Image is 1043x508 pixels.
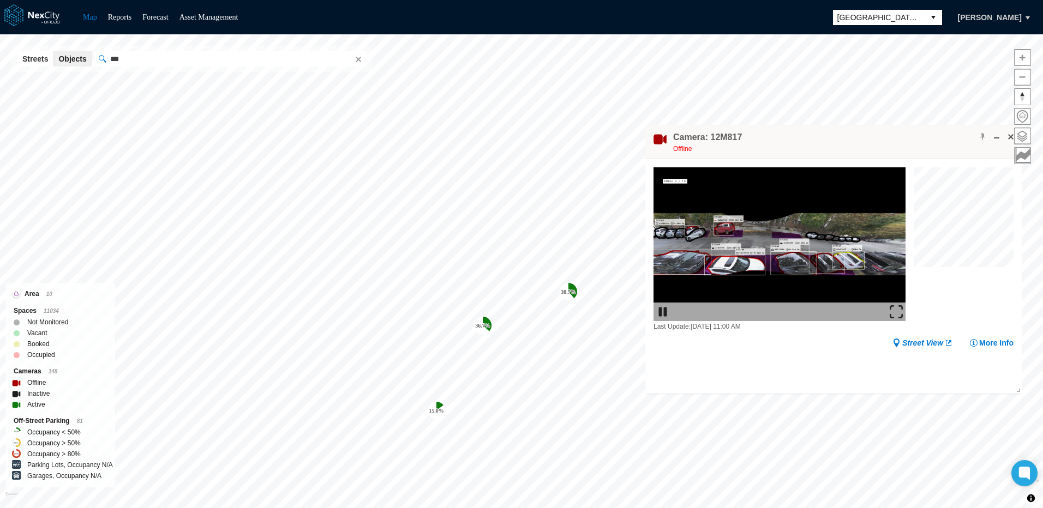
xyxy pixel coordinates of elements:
a: Asset Management [179,13,238,21]
a: Map [83,13,97,21]
img: play [656,305,669,318]
button: Objects [53,51,92,66]
span: [PERSON_NAME] [958,12,1022,23]
label: Vacant [27,328,47,338]
div: Cameras [14,366,107,377]
span: 10 [46,291,52,297]
canvas: Map [914,167,1020,273]
div: Double-click to make header text selectable [673,131,742,154]
label: Parking Lots, Occupancy N/A [27,459,113,470]
h4: Double-click to make header text selectable [673,131,742,143]
label: Garages, Occupancy N/A [27,470,101,481]
span: Objects [58,53,86,64]
label: Occupancy < 50% [27,427,81,438]
div: Last Update: [DATE] 11:00 AM [654,321,906,332]
button: Layers management [1014,128,1031,144]
a: Street View [892,337,953,348]
button: Home [1014,108,1031,125]
label: Inactive [27,388,50,399]
div: Map marker [560,283,577,300]
span: 81 [77,418,83,424]
div: Spaces [14,305,107,317]
span: Offline [673,145,692,153]
button: [PERSON_NAME] [946,8,1033,27]
label: Occupancy > 50% [27,438,81,449]
a: Mapbox homepage [5,492,17,505]
label: Offline [27,377,46,388]
button: More Info [969,337,1014,348]
span: Zoom in [1015,50,1030,65]
label: Occupied [27,349,55,360]
div: Map marker [428,402,445,419]
span: 11034 [44,308,59,314]
span: Zoom out [1015,69,1030,85]
button: Zoom out [1014,69,1031,86]
label: Not Monitored [27,317,68,328]
button: Reset bearing to north [1014,88,1031,105]
span: Toggle attribution [1028,492,1034,504]
button: Key metrics [1014,147,1031,164]
button: Zoom in [1014,49,1031,66]
span: Streets [22,53,48,64]
button: Toggle attribution [1024,492,1038,505]
tspan: 15.0 % [429,408,444,414]
span: 148 [49,368,58,374]
span: More Info [979,337,1014,348]
img: expand [890,305,903,318]
label: Active [27,399,45,410]
div: Off-Street Parking [14,415,107,427]
tspan: 38.7 % [561,289,576,295]
label: Occupancy > 80% [27,449,81,459]
label: Booked [27,338,50,349]
div: Map marker [474,317,491,334]
tspan: 36.7 % [475,323,490,329]
button: Streets [17,51,53,66]
a: Reports [108,13,132,21]
button: select [925,10,942,25]
span: Reset bearing to north [1015,89,1030,105]
span: [GEOGRAPHIC_DATA][PERSON_NAME] [837,12,920,23]
div: Area [14,288,107,300]
span: Street View [902,337,943,348]
button: Clear [352,53,363,64]
img: video [654,167,906,321]
a: Forecast [142,13,168,21]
